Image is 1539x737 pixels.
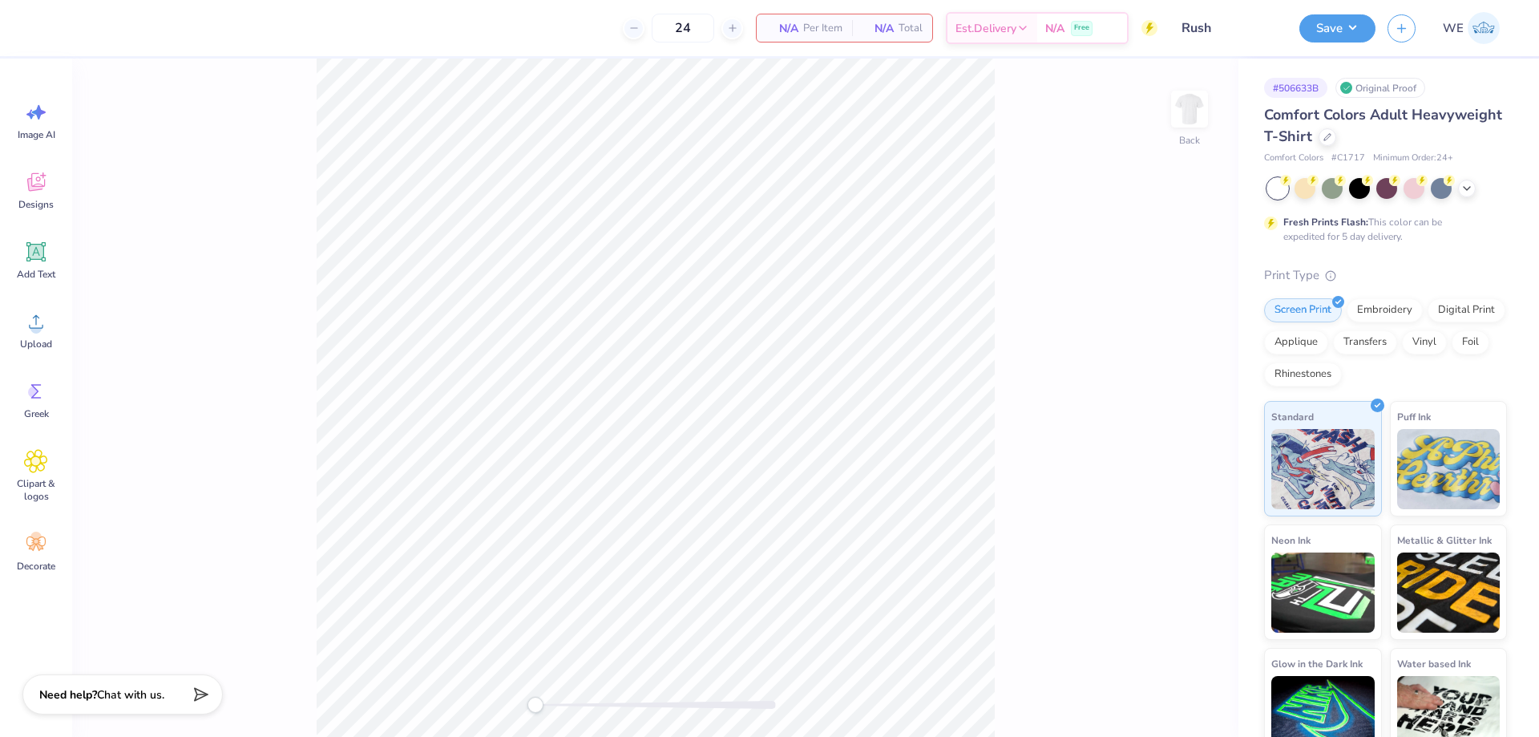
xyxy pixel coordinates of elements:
span: N/A [862,20,894,37]
div: Print Type [1264,266,1507,285]
div: Transfers [1333,330,1397,354]
div: Foil [1452,330,1489,354]
img: Neon Ink [1271,553,1375,633]
div: This color can be expedited for 5 day delivery. [1283,215,1480,244]
a: WE [1436,12,1507,44]
span: # C1717 [1331,152,1365,165]
div: # 506633B [1264,78,1327,98]
span: Image AI [18,128,55,141]
span: Total [899,20,923,37]
span: Puff Ink [1397,408,1431,425]
img: Werrine Empeynado [1468,12,1500,44]
strong: Fresh Prints Flash: [1283,216,1368,229]
span: Chat with us. [97,687,164,703]
input: Untitled Design [1169,12,1287,44]
span: Clipart & logos [10,477,63,503]
span: Water based Ink [1397,655,1471,672]
input: – – [652,14,714,43]
span: Neon Ink [1271,532,1311,549]
img: Back [1173,93,1206,125]
span: Comfort Colors Adult Heavyweight T-Shirt [1264,105,1502,146]
img: Standard [1271,429,1375,509]
span: WE [1443,19,1464,38]
span: Est. Delivery [955,20,1016,37]
div: Accessibility label [527,697,543,713]
button: Save [1299,14,1375,43]
span: Upload [20,338,52,350]
span: Standard [1271,408,1314,425]
span: Minimum Order: 24 + [1373,152,1453,165]
span: Designs [18,198,54,211]
div: Vinyl [1402,330,1447,354]
span: Metallic & Glitter Ink [1397,532,1492,549]
div: Original Proof [1335,78,1425,98]
div: Applique [1264,330,1328,354]
span: Per Item [803,20,842,37]
div: Screen Print [1264,298,1342,322]
div: Digital Print [1428,298,1505,322]
strong: Need help? [39,687,97,703]
div: Back [1179,133,1200,148]
span: N/A [1045,20,1064,37]
span: N/A [766,20,798,37]
span: Glow in the Dark Ink [1271,655,1363,672]
div: Rhinestones [1264,362,1342,387]
img: Puff Ink [1397,429,1501,509]
span: Free [1074,22,1089,34]
span: Greek [24,407,49,420]
span: Comfort Colors [1264,152,1323,165]
img: Metallic & Glitter Ink [1397,553,1501,633]
span: Add Text [17,268,55,281]
div: Embroidery [1347,298,1423,322]
span: Decorate [17,560,55,573]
